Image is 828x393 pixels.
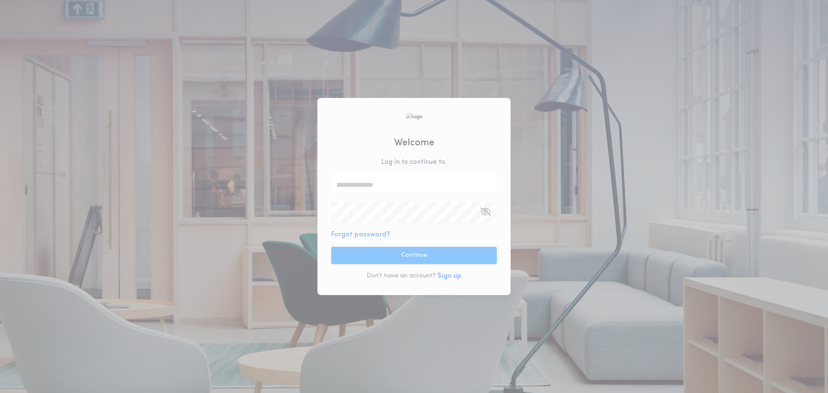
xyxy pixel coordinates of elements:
button: Continue [331,247,497,264]
p: Don't have an account? [367,272,436,280]
p: Log in to continue to . [381,157,447,167]
button: Forgot password? [331,230,390,240]
h2: Welcome [394,136,434,150]
img: logo [406,113,422,121]
button: Sign up [437,271,461,281]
